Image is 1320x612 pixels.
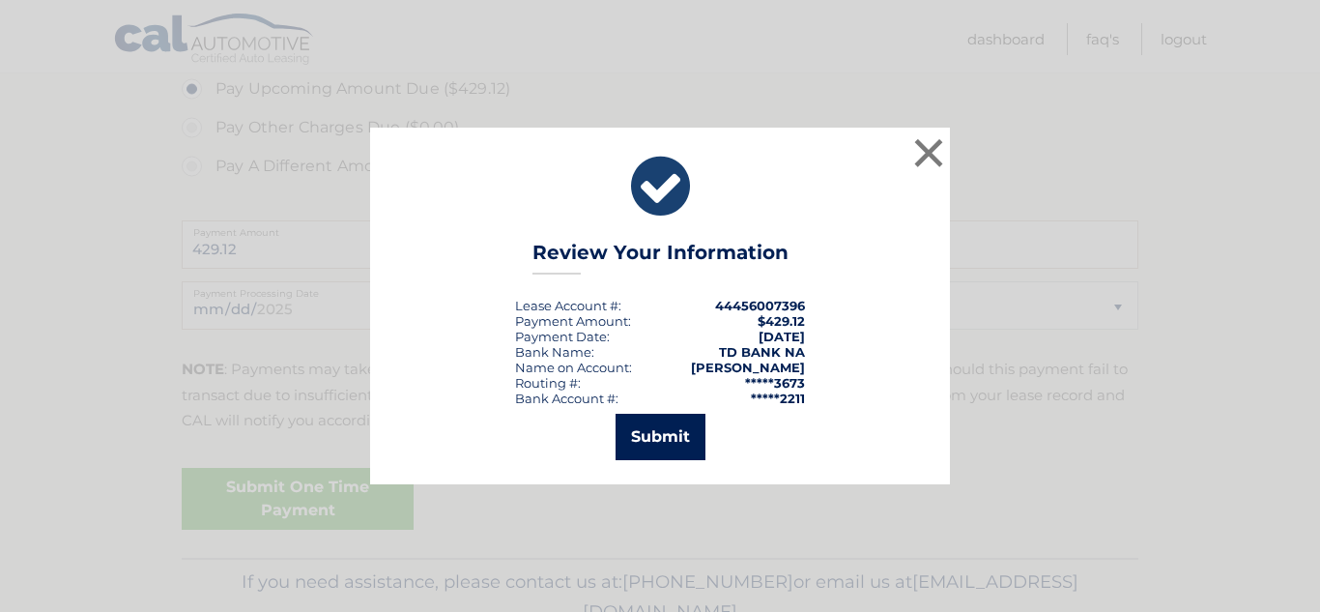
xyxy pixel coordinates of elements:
h3: Review Your Information [532,241,789,275]
div: Bank Name: [515,344,594,360]
div: Name on Account: [515,360,632,375]
div: Bank Account #: [515,391,618,406]
strong: 44456007396 [715,298,805,313]
span: Payment Date [515,329,607,344]
strong: TD BANK NA [719,344,805,360]
div: Payment Amount: [515,313,631,329]
span: [DATE] [759,329,805,344]
div: : [515,329,610,344]
div: Lease Account #: [515,298,621,313]
span: $429.12 [758,313,805,329]
button: Submit [616,414,705,460]
strong: [PERSON_NAME] [691,360,805,375]
button: × [909,133,948,172]
div: Routing #: [515,375,581,391]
